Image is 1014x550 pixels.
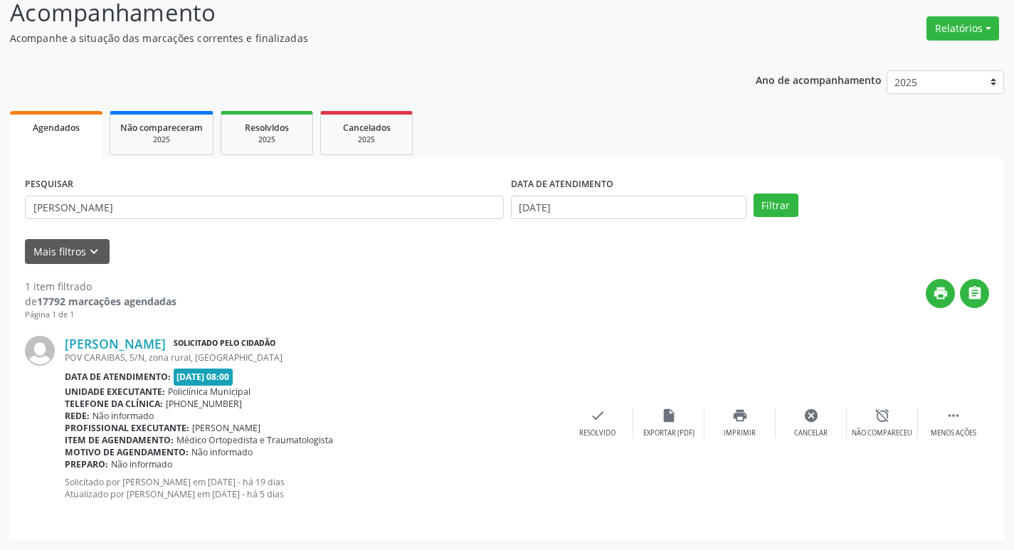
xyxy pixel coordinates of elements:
i: keyboard_arrow_down [86,244,102,260]
div: 2025 [231,134,302,145]
i: check [590,408,606,423]
p: Acompanhe a situação das marcações correntes e finalizadas [10,31,706,46]
b: Rede: [65,410,90,422]
span: Não informado [93,410,154,422]
span: Agendados [33,122,80,134]
div: de [25,294,176,309]
div: 2025 [120,134,203,145]
span: [PERSON_NAME] [192,422,260,434]
i: print [933,285,949,301]
b: Data de atendimento: [65,371,171,383]
b: Profissional executante: [65,422,189,434]
span: Não informado [191,446,253,458]
span: Não informado [111,458,172,470]
button: Relatórios [926,16,999,41]
button: Filtrar [754,194,798,218]
div: 2025 [331,134,402,145]
p: Ano de acompanhamento [756,70,882,88]
span: Cancelados [343,122,391,134]
div: Cancelar [794,428,828,438]
div: Não compareceu [852,428,912,438]
b: Motivo de agendamento: [65,446,189,458]
span: [PHONE_NUMBER] [166,398,242,410]
b: Preparo: [65,458,108,470]
span: Médico Ortopedista e Traumatologista [176,434,333,446]
button: print [926,279,955,308]
span: Solicitado pelo cidadão [171,337,278,351]
div: POV CARAIBAS, S/N, zona rural, [GEOGRAPHIC_DATA] [65,351,562,364]
i:  [946,408,961,423]
b: Item de agendamento: [65,434,174,446]
div: Página 1 de 1 [25,309,176,321]
div: Exportar (PDF) [643,428,695,438]
i: insert_drive_file [661,408,677,423]
i: cancel [803,408,819,423]
b: Telefone da clínica: [65,398,163,410]
button:  [960,279,989,308]
label: DATA DE ATENDIMENTO [511,174,613,196]
i: print [732,408,748,423]
div: Imprimir [724,428,756,438]
b: Unidade executante: [65,386,165,398]
input: Nome, CNS [25,196,504,220]
a: [PERSON_NAME] [65,336,166,351]
img: img [25,336,55,366]
span: Não compareceram [120,122,203,134]
label: PESQUISAR [25,174,73,196]
div: Resolvido [579,428,616,438]
div: Menos ações [931,428,976,438]
span: [DATE] 08:00 [174,369,233,385]
div: 1 item filtrado [25,279,176,294]
i: alarm_off [875,408,890,423]
span: Policlínica Municipal [168,386,250,398]
i:  [967,285,983,301]
p: Solicitado por [PERSON_NAME] em [DATE] - há 19 dias Atualizado por [PERSON_NAME] em [DATE] - há 5... [65,476,562,500]
button: Mais filtroskeyboard_arrow_down [25,239,110,264]
strong: 17792 marcações agendadas [37,295,176,308]
input: Selecione um intervalo [511,196,746,220]
span: Resolvidos [245,122,289,134]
